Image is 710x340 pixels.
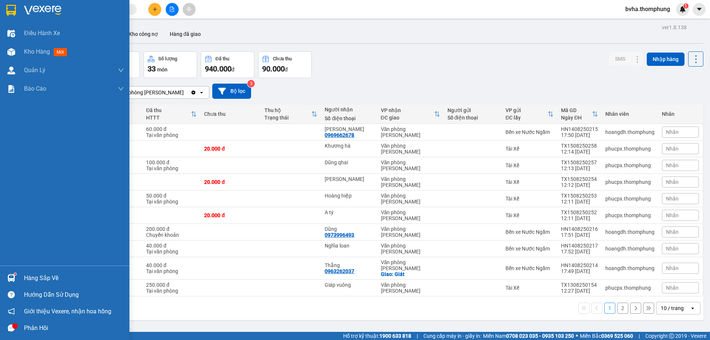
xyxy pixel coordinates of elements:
[204,111,257,117] div: Chưa thu
[561,182,598,188] div: 12:12 [DATE]
[561,107,592,113] div: Mã GD
[146,115,191,121] div: HTTT
[8,324,15,331] span: message
[561,115,592,121] div: Ngày ĐH
[325,176,373,182] div: Hải lương
[506,162,554,168] div: Tài Xế
[605,246,655,252] div: hoangdh.thomphung
[325,232,354,238] div: 0973996493
[325,262,373,268] div: Thắng
[506,333,574,339] strong: 0708 023 035 - 0935 103 250
[666,246,679,252] span: Nhãn
[696,6,703,13] span: caret-down
[381,193,440,205] div: Văn phòng [PERSON_NAME]
[325,282,373,288] div: Giáp vuông
[601,333,633,339] strong: 0369 525 060
[561,199,598,205] div: 12:11 [DATE]
[417,332,418,340] span: |
[285,67,288,73] span: đ
[325,126,373,132] div: Minh hồng
[662,23,687,31] div: ver 1.8.138
[605,212,655,218] div: phucpx.thomphung
[183,3,196,16] button: aim
[381,107,434,113] div: VP nhận
[684,3,687,9] span: 1
[561,126,598,132] div: HN1408250215
[157,67,168,73] span: món
[24,273,124,284] div: Hàng sắp về
[146,243,197,249] div: 40.000 đ
[8,291,15,298] span: question-circle
[666,229,679,235] span: Nhãn
[216,56,229,61] div: Đã thu
[7,67,15,74] img: warehouse-icon
[7,85,15,93] img: solution-icon
[146,282,197,288] div: 250.000 đ
[146,249,197,255] div: Tại văn phòng
[669,333,674,339] span: copyright
[190,90,196,95] svg: Clear value
[247,80,255,87] sup: 3
[24,28,60,38] span: Điều hành xe
[605,285,655,291] div: phucpx.thomphung
[14,273,16,275] sup: 1
[325,268,354,274] div: 0963262037
[325,243,373,249] div: Nghĩa loan
[166,3,179,16] button: file-add
[143,51,197,78] button: Số lượng33món
[325,159,373,165] div: Dũng qhai
[212,84,251,99] button: Bộ lọc
[666,285,679,291] span: Nhãn
[506,115,548,121] div: ĐC lấy
[609,52,631,65] button: SMS
[679,6,686,13] img: icon-new-feature
[506,129,554,135] div: Bến xe Nước Ngầm
[561,193,598,199] div: TX1508250253
[617,303,628,314] button: 2
[381,243,440,255] div: Văn phòng [PERSON_NAME]
[118,89,184,96] div: Văn phòng [PERSON_NAME]
[561,132,598,138] div: 17:50 [DATE]
[381,159,440,171] div: Văn phòng [PERSON_NAME]
[152,7,158,12] span: plus
[231,67,234,73] span: đ
[118,86,124,92] span: down
[146,132,197,138] div: Tại văn phòng
[169,7,175,12] span: file-add
[146,193,197,199] div: 50.000 đ
[379,333,411,339] strong: 1900 633 818
[561,249,598,255] div: 17:52 [DATE]
[605,179,655,185] div: phucpx.thomphung
[146,232,197,238] div: Chuyển khoản
[561,226,598,232] div: HN1408250216
[8,308,15,315] span: notification
[325,132,354,138] div: 0969662678
[561,143,598,149] div: TX1508250258
[605,265,655,271] div: hoangdh.thomphung
[605,229,655,235] div: hoangdh.thomphung
[605,111,655,117] div: Nhân viên
[204,212,257,218] div: 20.000 đ
[123,25,164,43] button: Kho công nợ
[381,271,440,277] div: Giao: Giát
[146,268,197,274] div: Tại văn phòng
[146,288,197,294] div: Tại văn phòng
[146,262,197,268] div: 40.000 đ
[325,107,373,112] div: Người nhận
[506,246,554,252] div: Bến xe Nước Ngầm
[666,179,679,185] span: Nhãn
[142,104,200,124] th: Toggle SortBy
[262,64,285,73] span: 90.000
[258,51,312,78] button: Chưa thu90.000đ
[205,64,231,73] span: 940.000
[7,30,15,37] img: warehouse-icon
[605,196,655,202] div: phucpx.thomphung
[264,107,311,113] div: Thu hộ
[506,196,554,202] div: Tài Xế
[447,107,498,113] div: Người gửi
[201,51,254,78] button: Đã thu940.000đ
[24,84,46,93] span: Báo cáo
[605,129,655,135] div: hoangdh.thomphung
[381,209,440,221] div: Văn phòng [PERSON_NAME]
[666,146,679,152] span: Nhãn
